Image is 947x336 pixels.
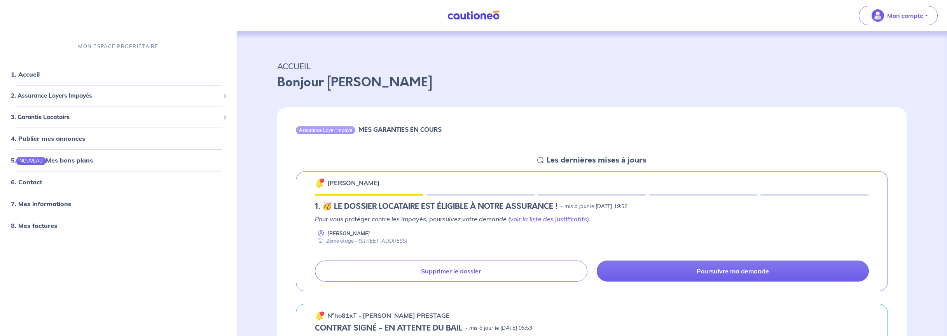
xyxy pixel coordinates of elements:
[465,324,532,332] p: - mis à jour le [DATE] 05:53
[358,126,442,133] h6: MES GARANTIES EN COURS
[421,267,481,275] p: Supprimer le dossier
[296,126,355,134] div: Assurance Loyer Impayé
[327,230,370,237] p: [PERSON_NAME]
[78,43,158,50] p: MON ESPACE PROPRIÉTAIRE
[3,196,234,212] div: 7. Mes informations
[3,131,234,147] div: 4. Publier mes annonces
[315,261,587,282] a: Supprimer le dossier
[277,73,907,92] p: Bonjour [PERSON_NAME]
[315,202,869,211] div: state: ELIGIBILITY-RESULT-IN-PROGRESS, Context: NEW,MAYBE-CERTIFICATE,ALONE,LESSOR-DOCUMENTS
[315,324,869,333] div: state: CONTRACT-SIGNED, Context: NEW,NO-CERTIFICATE,ALONE,LESSOR-DOCUMENTS
[277,59,907,73] p: ACCUEIL
[3,175,234,190] div: 6. Contact
[510,215,587,223] a: voir la liste des justificatifs
[11,200,71,208] a: 7. Mes informations
[11,92,220,101] span: 2. Assurance Loyers Impayés
[872,9,884,22] img: illu_account_valid_menu.svg
[315,311,324,320] img: 🔔
[444,10,503,20] img: Cautioneo
[11,178,42,186] a: 6. Contact
[315,214,869,224] p: Pour vous protéger contre les impayés, poursuivez votre demande ( ).
[697,267,769,275] p: Poursuivre ma demande
[597,261,869,282] a: Poursuivre ma demande
[315,202,557,211] h5: 1.︎ 🥳 LE DOSSIER LOCATAIRE EST ÉLIGIBLE À NOTRE ASSURANCE !
[327,311,450,320] p: n°ho81xT - [PERSON_NAME] PRESTAGE
[3,218,234,234] div: 8. Mes factures
[3,89,234,104] div: 2. Assurance Loyers Impayés
[315,324,462,333] h5: CONTRAT SIGNÉ - EN ATTENTE DU BAIL
[315,237,407,245] div: 2ème étage - [STREET_ADDRESS]
[327,178,380,187] p: [PERSON_NAME]
[3,110,234,125] div: 3. Garantie Locataire
[11,222,57,230] a: 8. Mes factures
[315,178,324,188] img: 🔔
[859,6,938,25] button: illu_account_valid_menu.svgMon compte
[11,157,93,164] a: 5.NOUVEAUMes bons plans
[3,153,234,168] div: 5.NOUVEAUMes bons plans
[11,71,40,79] a: 1. Accueil
[3,67,234,82] div: 1. Accueil
[887,11,923,20] p: Mon compte
[11,135,85,143] a: 4. Publier mes annonces
[561,203,627,210] p: - mis à jour le [DATE] 19:52
[547,156,646,165] h5: Les dernières mises à jours
[11,113,220,122] span: 3. Garantie Locataire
